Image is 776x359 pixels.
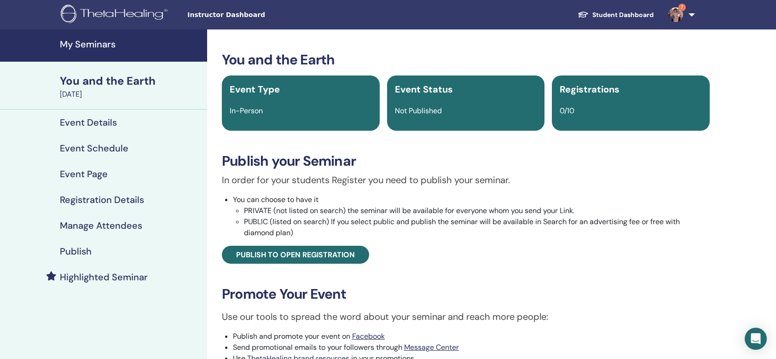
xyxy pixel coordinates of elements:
a: Student Dashboard [570,6,661,23]
li: Send promotional emails to your followers through [233,342,710,353]
p: In order for your students Register you need to publish your seminar. [222,173,710,187]
h3: Promote Your Event [222,286,710,302]
a: Message Center [404,342,459,352]
span: Event Type [230,83,280,95]
h4: Manage Attendees [60,220,142,231]
h4: Event Details [60,117,117,128]
a: Publish to open registration [222,246,369,264]
h4: Event Page [60,168,108,179]
span: Not Published [395,106,442,116]
p: Use our tools to spread the word about your seminar and reach more people: [222,310,710,324]
span: Publish to open registration [236,250,355,260]
h3: You and the Earth [222,52,710,68]
h4: My Seminars [60,39,202,50]
span: 0/10 [560,106,574,116]
h4: Highlighted Seminar [60,272,148,283]
h4: Publish [60,246,92,257]
span: Event Status [395,83,453,95]
span: In-Person [230,106,263,116]
a: Facebook [352,331,385,341]
h4: Registration Details [60,194,144,205]
img: default.jpg [668,7,683,22]
h3: Publish your Seminar [222,153,710,169]
span: Instructor Dashboard [187,10,325,20]
li: Publish and promote your event on [233,331,710,342]
a: You and the Earth[DATE] [54,73,207,100]
li: PUBLIC (listed on search) If you select public and publish the seminar will be available in Searc... [244,216,710,238]
div: [DATE] [60,89,202,100]
div: You and the Earth [60,73,202,89]
span: Registrations [560,83,620,95]
h4: Event Schedule [60,143,128,154]
span: 7 [678,4,686,11]
li: You can choose to have it [233,194,710,238]
li: PRIVATE (not listed on search) the seminar will be available for everyone whom you send your Link. [244,205,710,216]
div: Open Intercom Messenger [745,328,767,350]
img: logo.png [61,5,171,25]
img: graduation-cap-white.svg [578,11,589,18]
